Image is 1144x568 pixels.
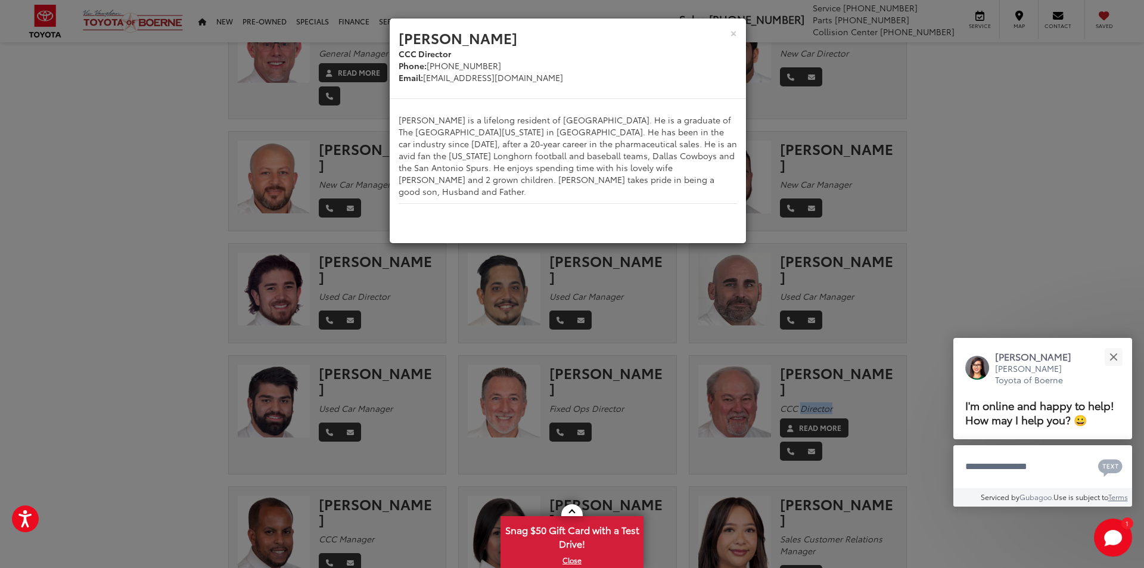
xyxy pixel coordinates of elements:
[399,72,737,83] p: [EMAIL_ADDRESS][DOMAIN_NAME]
[953,338,1132,507] div: Close[PERSON_NAME][PERSON_NAME] Toyota of BoerneI'm online and happy to help! How may I help you?...
[1126,520,1129,526] span: 1
[1095,453,1126,480] button: Chat with SMS
[995,350,1083,363] p: [PERSON_NAME]
[995,363,1083,386] p: [PERSON_NAME] Toyota of Boerne
[689,213,728,225] button: Close
[399,48,451,60] b: CCC Director
[502,517,642,554] span: Snag $50 Gift Card with a Test Drive!
[953,445,1132,488] textarea: Type your message
[1108,492,1128,502] a: Terms
[1094,519,1132,557] button: Toggle Chat Window
[1094,519,1132,557] svg: Start Chat
[1101,344,1126,370] button: Close
[730,26,737,39] button: ×
[399,72,423,83] b: Email:
[399,27,737,48] h3: [PERSON_NAME]
[981,492,1019,502] span: Serviced by
[1019,492,1053,502] a: Gubagoo.
[399,114,737,197] p: [PERSON_NAME] is a lifelong resident of [GEOGRAPHIC_DATA]. He is a graduate of The [GEOGRAPHIC_DA...
[965,397,1114,427] span: I'm online and happy to help! How may I help you? 😀
[399,60,427,72] b: Phone:
[1098,458,1123,477] svg: Text
[1053,492,1108,502] span: Use is subject to
[399,60,737,72] p: [PHONE_NUMBER]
